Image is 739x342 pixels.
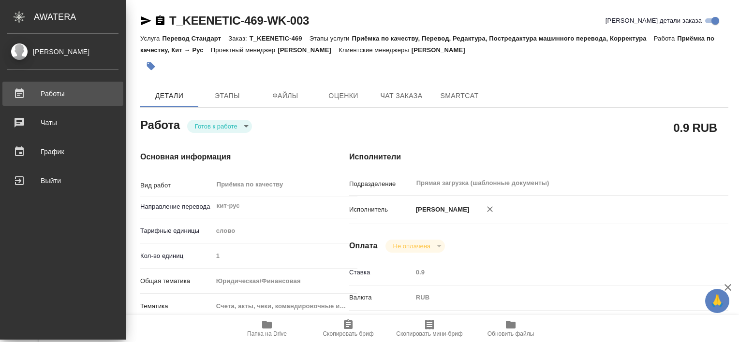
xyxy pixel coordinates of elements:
[34,7,126,27] div: AWATERA
[140,151,310,163] h4: Основная информация
[7,46,118,57] div: [PERSON_NAME]
[140,15,152,27] button: Скопировать ссылку для ЯМессенджера
[488,330,534,337] span: Обновить файлы
[213,223,358,239] div: слово
[213,273,358,289] div: Юридическая/Финансовая
[7,115,118,130] div: Чаты
[705,289,729,313] button: 🙏
[479,199,501,220] button: Удалить исполнителя
[2,169,123,193] a: Выйти
[385,240,445,253] div: Готов к работе
[278,46,339,54] p: [PERSON_NAME]
[204,90,251,102] span: Этапы
[413,289,697,306] div: RUB
[396,330,462,337] span: Скопировать мини-бриф
[349,205,413,214] p: Исполнитель
[140,251,213,261] p: Кол-во единиц
[606,16,702,26] span: [PERSON_NAME] детали заказа
[187,120,252,133] div: Готов к работе
[673,119,717,136] h2: 0.9 RUB
[339,46,412,54] p: Клиентские менеджеры
[349,240,378,252] h4: Оплата
[349,268,413,277] p: Ставка
[211,46,278,54] p: Проектный менеджер
[320,90,367,102] span: Оценки
[308,315,389,342] button: Скопировать бриф
[226,315,308,342] button: Папка на Drive
[2,111,123,135] a: Чаты
[389,315,470,342] button: Скопировать мини-бриф
[654,35,678,42] p: Работа
[470,315,551,342] button: Обновить файлы
[2,82,123,106] a: Работы
[436,90,483,102] span: SmartCat
[413,265,697,279] input: Пустое поле
[213,249,358,263] input: Пустое поле
[140,35,162,42] p: Услуга
[349,293,413,302] p: Валюта
[140,301,213,311] p: Тематика
[413,205,470,214] p: [PERSON_NAME]
[247,330,287,337] span: Папка на Drive
[352,35,653,42] p: Приёмка по качеству, Перевод, Редактура, Постредактура машинного перевода, Корректура
[7,173,118,188] div: Выйти
[140,202,213,212] p: Направление перевода
[262,90,309,102] span: Файлы
[140,181,213,190] p: Вид работ
[412,46,473,54] p: [PERSON_NAME]
[390,242,433,250] button: Не оплачена
[169,14,309,27] a: T_KEENETIC-469-WK-003
[349,179,413,189] p: Подразделение
[146,90,192,102] span: Детали
[250,35,310,42] p: T_KEENETIC-469
[228,35,249,42] p: Заказ:
[7,144,118,159] div: График
[140,56,162,77] button: Добавить тэг
[709,291,725,311] span: 🙏
[192,122,240,130] button: Готов к работе
[323,330,373,337] span: Скопировать бриф
[140,115,180,133] h2: Работа
[140,276,213,286] p: Общая тематика
[378,90,425,102] span: Чат заказа
[310,35,352,42] p: Этапы услуги
[140,226,213,236] p: Тарифные единицы
[213,298,358,314] div: Счета, акты, чеки, командировочные и таможенные документы
[7,86,118,101] div: Работы
[2,140,123,164] a: График
[154,15,166,27] button: Скопировать ссылку
[349,151,728,163] h4: Исполнители
[162,35,228,42] p: Перевод Стандарт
